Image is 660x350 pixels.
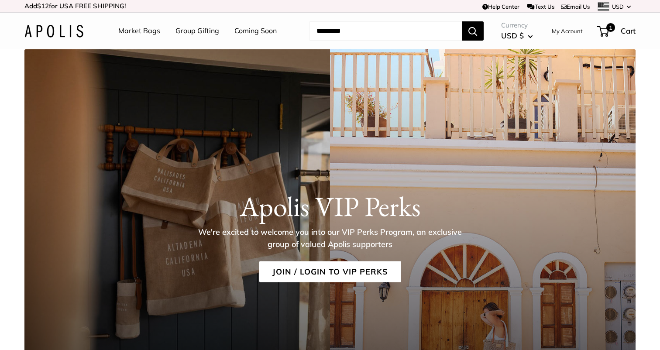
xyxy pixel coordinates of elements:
[612,3,624,10] span: USD
[24,25,83,38] img: Apolis
[501,31,524,40] span: USD $
[309,21,462,41] input: Search...
[188,226,472,250] p: We're excited to welcome you into our VIP Perks Program, an exclusive group of valued Apolis supp...
[621,26,636,35] span: Cart
[462,21,484,41] button: Search
[552,26,583,36] a: My Account
[561,3,590,10] a: Email Us
[118,24,160,38] a: Market Bags
[175,24,219,38] a: Group Gifting
[37,2,49,10] span: $12
[42,190,618,223] h1: Apolis VIP Perks
[606,23,615,32] span: 1
[234,24,277,38] a: Coming Soon
[259,261,401,282] a: Join / Login to VIP Perks
[527,3,554,10] a: Text Us
[482,3,519,10] a: Help Center
[501,29,533,43] button: USD $
[598,24,636,38] a: 1 Cart
[501,19,533,31] span: Currency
